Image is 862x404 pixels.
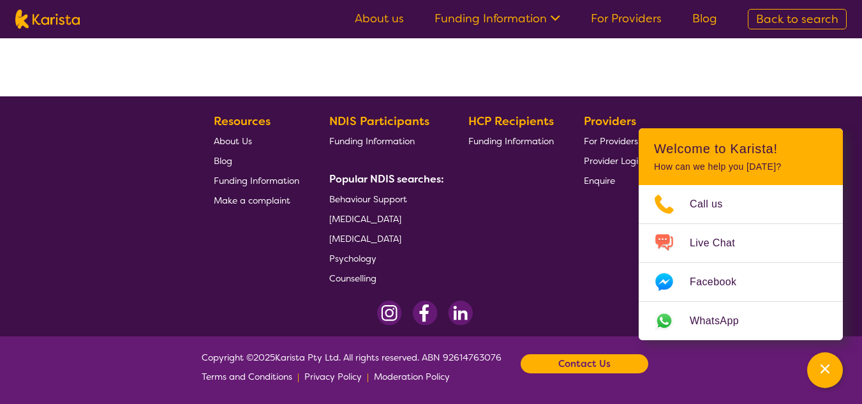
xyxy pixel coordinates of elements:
[468,114,554,129] b: HCP Recipients
[304,371,362,382] span: Privacy Policy
[214,190,299,210] a: Make a complaint
[584,131,643,151] a: For Providers
[807,352,843,388] button: Channel Menu
[654,161,828,172] p: How can we help you [DATE]?
[329,233,401,244] span: [MEDICAL_DATA]
[304,367,362,386] a: Privacy Policy
[584,170,643,190] a: Enquire
[329,193,407,205] span: Behaviour Support
[448,301,473,325] img: LinkedIn
[329,253,376,264] span: Psychology
[202,348,502,386] span: Copyright © 2025 Karista Pty Ltd. All rights reserved. ABN 92614763076
[639,128,843,340] div: Channel Menu
[468,135,554,147] span: Funding Information
[639,185,843,340] ul: Choose channel
[355,11,404,26] a: About us
[329,213,401,225] span: [MEDICAL_DATA]
[377,301,402,325] img: Instagram
[367,367,369,386] p: |
[374,367,450,386] a: Moderation Policy
[214,175,299,186] span: Funding Information
[584,151,643,170] a: Provider Login
[214,155,232,167] span: Blog
[690,273,752,292] span: Facebook
[558,354,611,373] b: Contact Us
[329,189,439,209] a: Behaviour Support
[214,151,299,170] a: Blog
[690,195,738,214] span: Call us
[15,10,80,29] img: Karista logo
[329,135,415,147] span: Funding Information
[584,155,643,167] span: Provider Login
[654,141,828,156] h2: Welcome to Karista!
[214,131,299,151] a: About Us
[202,367,292,386] a: Terms and Conditions
[329,228,439,248] a: [MEDICAL_DATA]
[329,131,439,151] a: Funding Information
[639,302,843,340] a: Web link opens in a new tab.
[329,268,439,288] a: Counselling
[468,131,554,151] a: Funding Information
[584,135,638,147] span: For Providers
[214,114,271,129] b: Resources
[374,371,450,382] span: Moderation Policy
[329,209,439,228] a: [MEDICAL_DATA]
[756,11,838,27] span: Back to search
[329,114,429,129] b: NDIS Participants
[297,367,299,386] p: |
[412,301,438,325] img: Facebook
[690,311,754,331] span: WhatsApp
[692,11,717,26] a: Blog
[202,371,292,382] span: Terms and Conditions
[690,234,750,253] span: Live Chat
[435,11,560,26] a: Funding Information
[591,11,662,26] a: For Providers
[748,9,847,29] a: Back to search
[214,135,252,147] span: About Us
[584,114,636,129] b: Providers
[214,195,290,206] span: Make a complaint
[584,175,615,186] span: Enquire
[329,273,376,284] span: Counselling
[329,248,439,268] a: Psychology
[214,170,299,190] a: Funding Information
[329,172,444,186] b: Popular NDIS searches:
